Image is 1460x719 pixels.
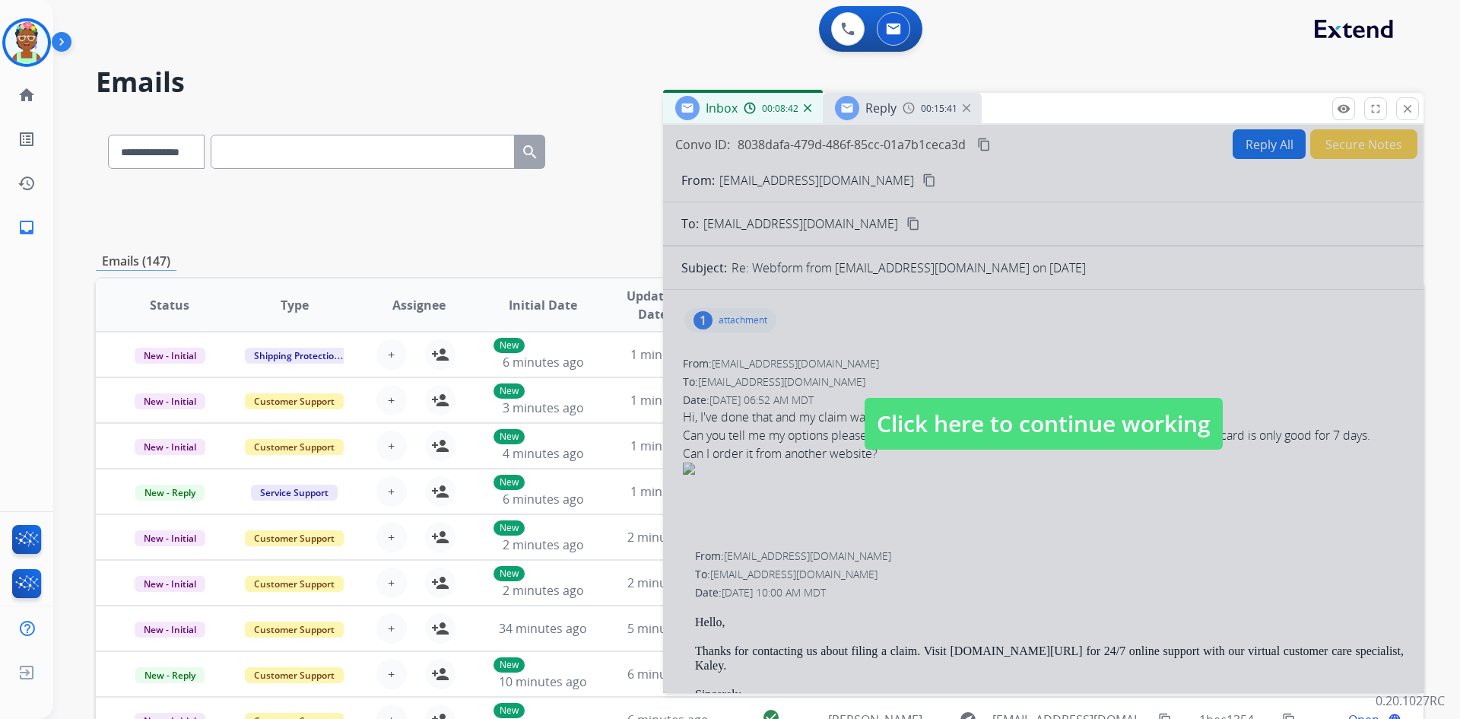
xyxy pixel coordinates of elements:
[245,348,349,364] span: Shipping Protection
[431,574,449,592] mat-icon: person_add
[1369,102,1382,116] mat-icon: fullscreen
[17,86,36,104] mat-icon: home
[251,485,338,501] span: Service Support
[494,429,525,444] p: New
[388,482,395,501] span: +
[503,582,584,599] span: 2 minutes ago
[376,568,407,598] button: +
[630,437,706,454] span: 1 minute ago
[494,475,525,490] p: New
[627,620,709,637] span: 5 minutes ago
[865,398,1223,450] span: Click here to continue working
[618,287,687,323] span: Updated Date
[627,574,709,591] span: 2 minutes ago
[135,485,205,501] span: New - Reply
[1337,102,1350,116] mat-icon: remove_red_eye
[630,483,706,500] span: 1 minute ago
[706,100,738,116] span: Inbox
[135,439,205,455] span: New - Initial
[5,21,48,64] img: avatar
[376,339,407,370] button: +
[521,143,539,161] mat-icon: search
[630,392,706,409] span: 1 minute ago
[431,437,449,455] mat-icon: person_add
[494,520,525,536] p: New
[627,666,709,682] span: 6 minutes ago
[494,703,525,718] p: New
[494,383,525,399] p: New
[17,218,36,237] mat-icon: inbox
[135,348,205,364] span: New - Initial
[503,445,584,462] span: 4 minutes ago
[281,296,309,314] span: Type
[503,491,584,507] span: 6 minutes ago
[921,103,957,115] span: 00:15:41
[135,530,205,546] span: New - Initial
[431,482,449,501] mat-icon: person_add
[135,667,205,683] span: New - Reply
[376,431,407,461] button: +
[431,665,449,683] mat-icon: person_add
[388,619,395,638] span: +
[627,529,709,546] span: 2 minutes ago
[388,574,395,592] span: +
[388,665,395,683] span: +
[388,345,395,364] span: +
[1376,692,1445,710] p: 0.20.1027RC
[762,103,798,115] span: 00:08:42
[376,476,407,507] button: +
[1401,102,1414,116] mat-icon: close
[17,130,36,148] mat-icon: list_alt
[245,393,344,409] span: Customer Support
[431,528,449,546] mat-icon: person_add
[96,67,1423,97] h2: Emails
[503,354,584,371] span: 6 minutes ago
[135,622,205,638] span: New - Initial
[376,385,407,415] button: +
[494,657,525,673] p: New
[245,622,344,638] span: Customer Support
[150,296,189,314] span: Status
[245,439,344,455] span: Customer Support
[388,391,395,409] span: +
[630,346,706,363] span: 1 minute ago
[376,613,407,644] button: +
[431,345,449,364] mat-icon: person_add
[503,536,584,553] span: 2 minutes ago
[135,393,205,409] span: New - Initial
[494,338,525,353] p: New
[392,296,446,314] span: Assignee
[494,566,525,581] p: New
[499,620,587,637] span: 34 minutes ago
[499,673,587,690] span: 10 minutes ago
[135,576,205,592] span: New - Initial
[17,174,36,192] mat-icon: history
[376,659,407,689] button: +
[96,252,176,271] p: Emails (147)
[509,296,577,314] span: Initial Date
[503,399,584,416] span: 3 minutes ago
[388,528,395,546] span: +
[245,576,344,592] span: Customer Support
[431,619,449,638] mat-icon: person_add
[245,530,344,546] span: Customer Support
[431,391,449,409] mat-icon: person_add
[376,522,407,552] button: +
[388,437,395,455] span: +
[865,100,897,116] span: Reply
[245,667,344,683] span: Customer Support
